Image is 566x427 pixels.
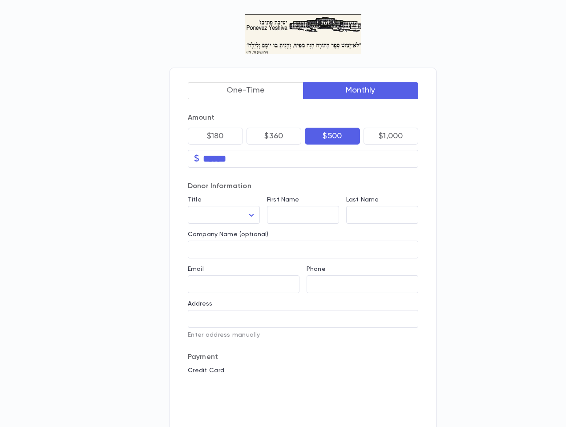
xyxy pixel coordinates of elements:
label: Title [188,196,202,203]
p: $1,000 [379,132,403,141]
label: Company Name (optional) [188,231,268,238]
p: $360 [264,132,283,141]
p: Enter address manually [188,331,418,338]
img: Logo [245,14,362,54]
p: Amount [188,113,418,122]
p: Donor Information [188,182,418,191]
button: $500 [305,128,360,145]
label: Phone [307,266,326,273]
p: $500 [323,132,342,141]
button: $1,000 [364,128,419,145]
button: $180 [188,128,243,145]
button: One-Time [188,82,303,99]
p: $ [194,154,199,163]
div: ​ [188,206,260,224]
label: Email [188,266,204,273]
label: Last Name [346,196,379,203]
label: First Name [267,196,299,203]
label: Address [188,300,212,307]
button: Monthly [303,82,419,99]
p: Payment [188,353,418,362]
p: $180 [207,132,224,141]
button: $360 [247,128,302,145]
p: Credit Card [188,367,418,374]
